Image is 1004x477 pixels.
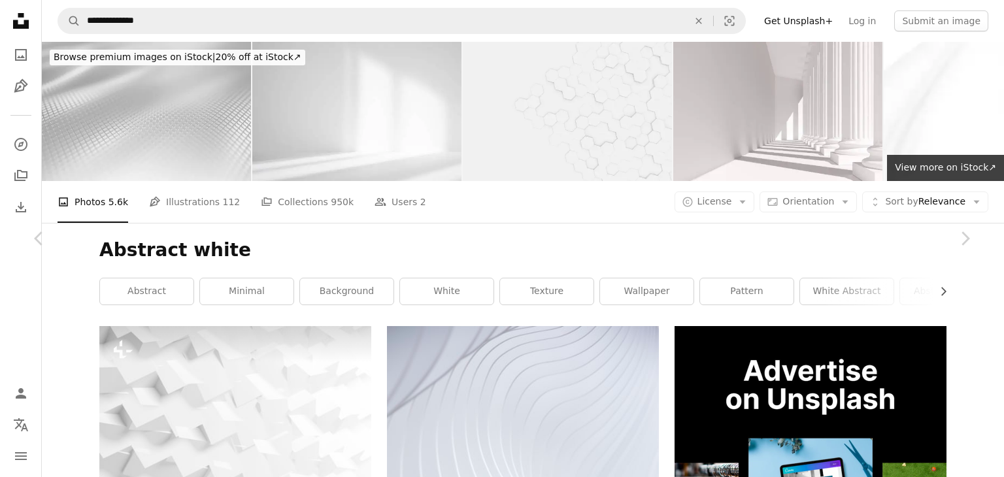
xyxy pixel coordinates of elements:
button: Visual search [714,8,745,33]
a: minimal [200,278,293,304]
a: Collections 950k [261,181,354,223]
img: Hexagonal, Honeycomb Abstract 3D Background [463,42,672,181]
div: 20% off at iStock ↗ [50,50,305,65]
a: View more on iStock↗ [887,155,1004,181]
a: Get Unsplash+ [756,10,841,31]
a: Next [926,176,1004,301]
button: Clear [684,8,713,33]
a: background [300,278,393,304]
h1: Abstract white [99,238,946,262]
a: Browse premium images on iStock|20% off at iStock↗ [42,42,313,73]
form: Find visuals sitewide [58,8,746,34]
a: wallpaper [600,278,694,304]
span: Sort by [885,196,918,206]
a: Log in [841,10,884,31]
a: Illustrations 112 [149,181,240,223]
a: pattern [700,278,794,304]
button: Language [8,412,34,438]
button: Search Unsplash [58,8,80,33]
a: abstract black [900,278,994,304]
a: white abstract [800,278,894,304]
img: White columns in a row: neoclassical architecture [673,42,882,181]
a: Log in / Sign up [8,380,34,406]
a: Users 2 [375,181,426,223]
span: License [697,196,732,206]
span: 950k [331,195,354,209]
button: Sort byRelevance [862,191,988,212]
img: Abstract Shiny Surface - White, Gray, Background [42,42,251,181]
span: Orientation [782,196,834,206]
button: Menu [8,443,34,469]
a: white [400,278,494,304]
a: Collections [8,163,34,189]
button: Orientation [760,191,857,212]
span: 112 [223,195,241,209]
a: Explore [8,131,34,157]
button: Submit an image [894,10,988,31]
span: Relevance [885,195,965,208]
img: Abstract white studio background for product presentation. Empty room with shadows of window. Dis... [252,42,461,181]
span: View more on iStock ↗ [895,162,996,173]
span: 2 [420,195,426,209]
a: abstract [100,278,193,304]
a: Abstract digital graphic background, white geometric structures pattern. 3d rendering illustration [99,410,371,422]
a: Photos [8,42,34,68]
button: License [675,191,755,212]
a: texture [500,278,594,304]
a: Illustrations [8,73,34,99]
span: Browse premium images on iStock | [54,52,215,62]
